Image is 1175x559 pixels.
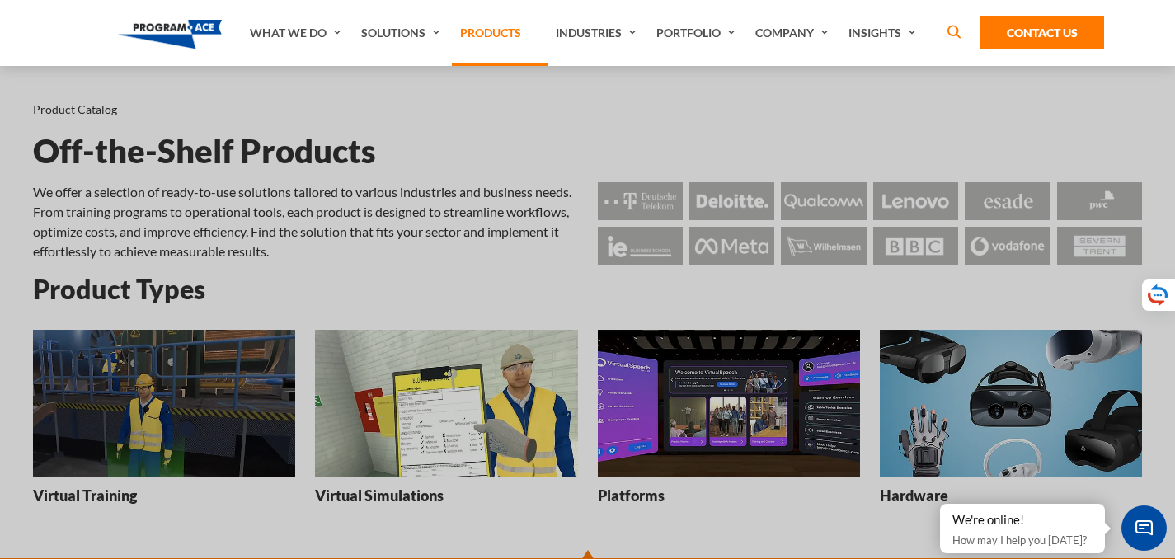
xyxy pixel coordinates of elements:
a: Contact Us [980,16,1104,49]
p: How may I help you [DATE]? [952,530,1093,550]
div: We're online! [952,512,1093,528]
img: Program-Ace [118,20,223,49]
span: Chat Widget [1121,505,1167,551]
